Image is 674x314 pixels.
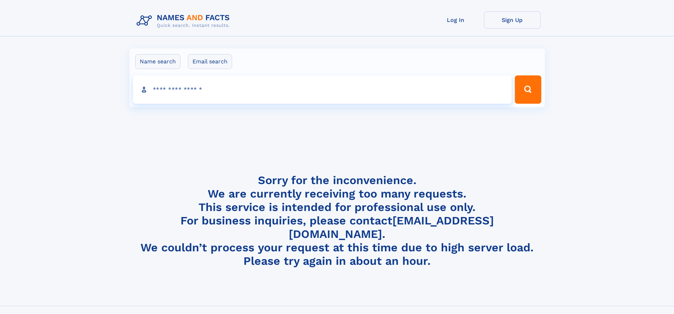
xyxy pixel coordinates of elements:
[484,11,541,29] a: Sign Up
[427,11,484,29] a: Log In
[134,11,236,30] img: Logo Names and Facts
[188,54,232,69] label: Email search
[135,54,180,69] label: Name search
[134,173,541,268] h4: Sorry for the inconvenience. We are currently receiving too many requests. This service is intend...
[289,214,494,241] a: [EMAIL_ADDRESS][DOMAIN_NAME]
[515,75,541,104] button: Search Button
[133,75,512,104] input: search input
